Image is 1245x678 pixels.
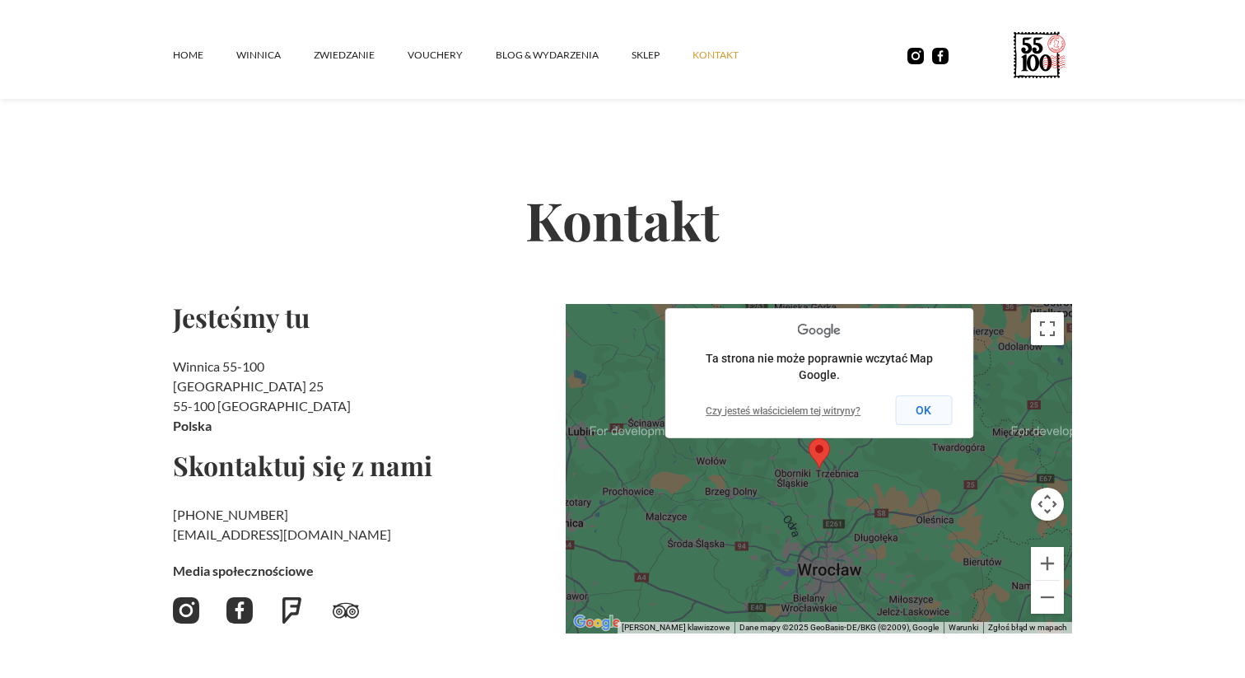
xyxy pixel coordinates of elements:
strong: Media społecznościowe [173,563,314,578]
h2: ‍ [173,505,553,545]
h2: Winnica 55-100 [GEOGRAPHIC_DATA] 25 55-100 [GEOGRAPHIC_DATA] [173,357,553,436]
div: Map pin [809,438,830,469]
a: SKLEP [632,30,692,80]
button: Sterowanie kamerą na mapie [1031,488,1064,521]
button: Skróty klawiszowe [622,622,730,634]
a: Czy jesteś właścicielem tej witryny? [706,405,860,417]
a: [PHONE_NUMBER] [173,507,288,522]
h2: Jesteśmy tu [173,304,553,330]
span: Ta strona nie może poprawnie wczytać Map Google. [706,352,933,381]
a: Zgłoś błąd w mapach [988,623,1067,632]
img: Google [570,612,624,634]
a: ZWIEDZANIE [314,30,408,80]
button: Pomniejsz [1031,581,1064,614]
button: Powiększ [1031,547,1064,580]
a: Blog & Wydarzenia [496,30,632,80]
a: kontakt [692,30,772,80]
button: Włącz widok pełnoekranowy [1031,312,1064,345]
a: Warunki (otwiera się w nowej karcie) [949,623,978,632]
strong: Polska [173,418,212,433]
h2: Kontakt [173,135,1072,304]
a: [EMAIL_ADDRESS][DOMAIN_NAME] [173,526,391,542]
a: winnica [236,30,314,80]
h2: Skontaktuj się z nami [173,452,553,479]
span: Dane mapy ©2025 GeoBasis-DE/BKG (©2009), Google [739,623,939,632]
a: Pokaż ten obszar w Mapach Google (otwiera się w nowym oknie) [570,612,624,634]
button: OK [895,395,952,425]
a: Home [173,30,236,80]
a: vouchery [408,30,496,80]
